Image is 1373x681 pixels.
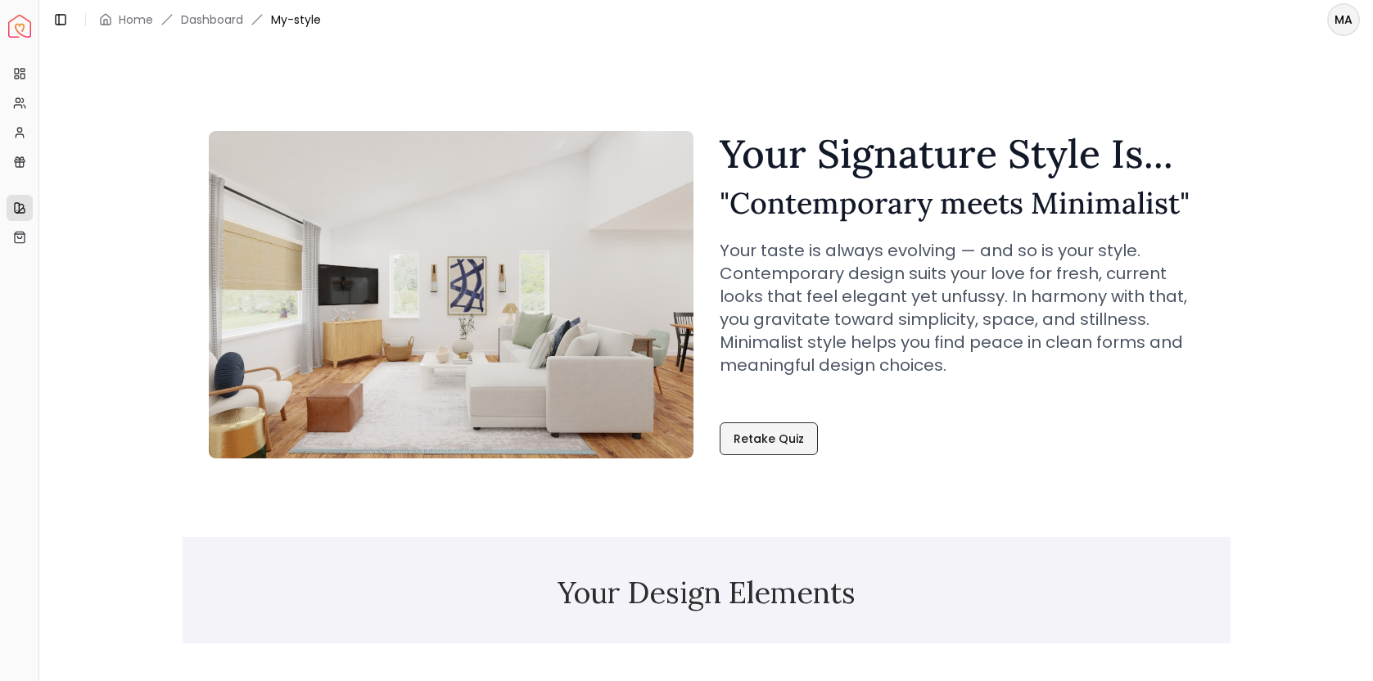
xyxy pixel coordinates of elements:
[181,11,243,28] a: Dashboard
[1329,5,1358,34] span: MA
[720,134,1204,174] h1: Your Signature Style Is...
[1327,3,1360,36] button: MA
[209,576,1204,609] h2: Your Design Elements
[8,15,31,38] img: Spacejoy Logo
[209,131,693,458] img: Contemporary meets Minimalist Style Example
[720,187,1204,219] h2: " Contemporary meets Minimalist "
[8,15,31,38] a: Spacejoy
[720,239,1204,377] p: Your taste is always evolving — and so is your style. Contemporary design suits your love for fre...
[99,11,321,28] nav: breadcrumb
[271,11,321,28] span: My-style
[119,11,153,28] a: Home
[720,422,818,455] a: Retake Quiz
